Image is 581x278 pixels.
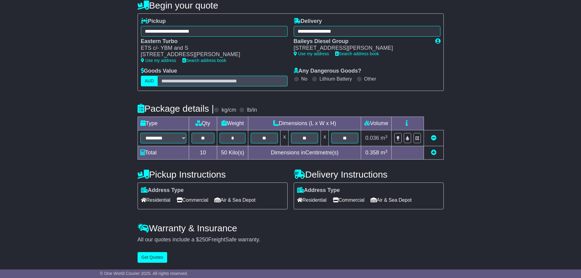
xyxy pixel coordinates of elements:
[189,117,217,130] td: Qty
[294,169,444,179] h4: Delivery Instructions
[141,18,166,25] label: Pickup
[364,76,376,82] label: Other
[333,195,364,205] span: Commercial
[361,117,392,130] td: Volume
[182,58,226,63] a: Search address book
[319,76,352,82] label: Lithium Battery
[247,107,257,114] label: lb/in
[141,58,176,63] a: Use my address
[214,195,256,205] span: Air & Sea Depot
[294,51,329,56] a: Use my address
[138,0,444,10] h4: Begin your quote
[431,135,436,141] a: Remove this item
[248,146,361,160] td: Dimensions in Centimetre(s)
[141,187,184,194] label: Address Type
[248,117,361,130] td: Dimensions (L x W x H)
[141,195,170,205] span: Residential
[297,195,327,205] span: Residential
[141,45,282,52] div: ETS c/- YBM and S
[294,38,429,45] div: Baileys Diesel Group
[294,45,429,52] div: [STREET_ADDRESS][PERSON_NAME]
[138,236,444,243] div: All our quotes include a $ FreightSafe warranty.
[100,271,188,276] span: © One World Courier 2025. All rights reserved.
[189,146,217,160] td: 10
[141,38,282,45] div: Eastern Turbo
[385,149,388,153] sup: 3
[301,76,307,82] label: No
[281,130,289,146] td: x
[297,187,340,194] label: Address Type
[371,195,412,205] span: Air & Sea Depot
[221,150,227,156] span: 50
[381,135,388,141] span: m
[294,68,361,74] label: Any Dangerous Goods?
[138,146,189,160] td: Total
[217,117,248,130] td: Weight
[365,135,379,141] span: 0.036
[141,76,158,86] label: AUD
[141,51,282,58] div: [STREET_ADDRESS][PERSON_NAME]
[138,252,167,263] button: Get Quotes
[138,223,444,233] h4: Warranty & Insurance
[335,51,379,56] a: Search address book
[217,146,248,160] td: Kilo(s)
[199,236,208,243] span: 250
[138,103,214,114] h4: Package details |
[141,68,177,74] label: Goods Value
[138,169,288,179] h4: Pickup Instructions
[365,150,379,156] span: 0.358
[321,130,329,146] td: x
[381,150,388,156] span: m
[431,150,436,156] a: Add new item
[221,107,236,114] label: kg/cm
[385,134,388,139] sup: 3
[294,18,322,25] label: Delivery
[177,195,208,205] span: Commercial
[138,117,189,130] td: Type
